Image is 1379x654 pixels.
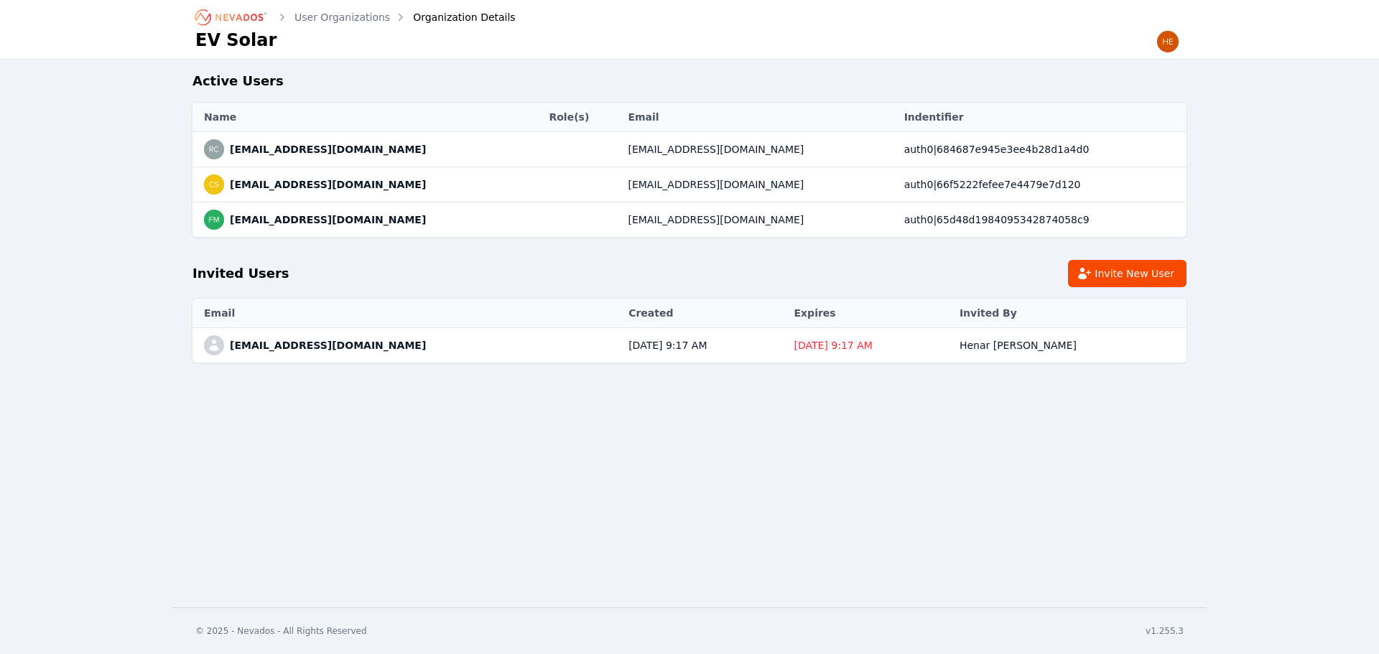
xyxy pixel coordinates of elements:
[542,103,621,132] th: Role(s)
[897,132,1187,167] td: auth0|684687e945e3ee4b28d1a4d0
[195,29,277,52] h1: EV Solar
[621,167,896,202] td: [EMAIL_ADDRESS][DOMAIN_NAME]
[794,340,873,351] span: [DATE] 9:17 AM
[952,328,1187,363] td: Henar [PERSON_NAME]
[204,210,224,230] img: fmartin@evsolarusa.com
[230,338,426,352] span: [EMAIL_ADDRESS][DOMAIN_NAME]
[204,174,224,195] img: csanchez@evsolarusa.com
[1156,30,1179,53] img: Henar Luque
[787,299,952,328] th: Expires
[192,103,542,132] th: Name
[897,202,1187,238] td: auth0|65d48d1984095342874058c9
[897,103,1187,132] th: Indentifier
[1146,625,1184,637] div: v1.255.3
[230,212,426,227] span: [EMAIL_ADDRESS][DOMAIN_NAME]
[628,340,707,351] span: [DATE] 9:17 AM
[192,299,621,328] th: Email
[952,299,1187,328] th: Invited By
[621,132,896,167] td: [EMAIL_ADDRESS][DOMAIN_NAME]
[230,142,426,157] span: [EMAIL_ADDRESS][DOMAIN_NAME]
[195,625,367,637] div: © 2025 - Nevados - All Rights Reserved
[192,71,1187,103] h2: Active Users
[621,299,786,328] th: Created
[621,202,896,238] td: [EMAIL_ADDRESS][DOMAIN_NAME]
[204,139,224,159] img: rcastro@evsolarusa.com
[1068,260,1187,287] button: Invite New User
[294,10,390,24] a: User Organizations
[192,263,289,284] span: Invited Users
[230,177,426,192] span: [EMAIL_ADDRESS][DOMAIN_NAME]
[393,10,516,24] div: Organization Details
[621,103,896,132] th: Email
[897,167,1187,202] td: auth0|66f5222fefee7e4479e7d120
[195,6,516,29] nav: Breadcrumb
